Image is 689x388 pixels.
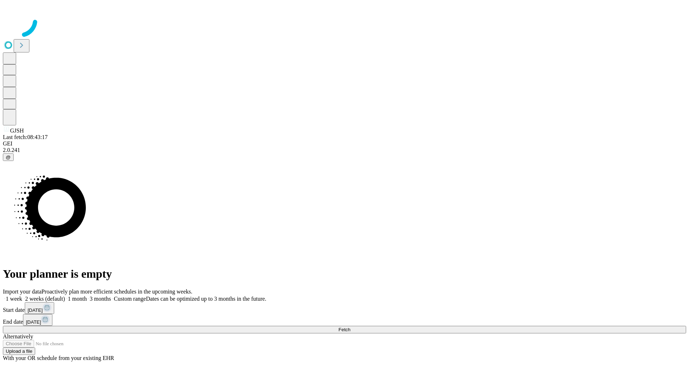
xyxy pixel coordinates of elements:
[3,153,14,161] button: @
[6,296,22,302] span: 1 week
[3,134,48,140] span: Last fetch: 08:43:17
[42,288,192,295] span: Proactively plan more efficient schedules in the upcoming weeks.
[10,128,24,134] span: GJSH
[3,288,42,295] span: Import your data
[146,296,266,302] span: Dates can be optimized up to 3 months in the future.
[114,296,146,302] span: Custom range
[3,347,35,355] button: Upload a file
[3,326,686,333] button: Fetch
[3,147,686,153] div: 2.0.241
[3,333,33,339] span: Alternatively
[25,296,65,302] span: 2 weeks (default)
[26,319,41,325] span: [DATE]
[23,314,52,326] button: [DATE]
[3,302,686,314] div: Start date
[3,267,686,281] h1: Your planner is empty
[3,314,686,326] div: End date
[3,355,114,361] span: With your OR schedule from your existing EHR
[90,296,111,302] span: 3 months
[3,140,686,147] div: GEI
[28,308,43,313] span: [DATE]
[68,296,87,302] span: 1 month
[25,302,54,314] button: [DATE]
[338,327,350,332] span: Fetch
[6,154,11,160] span: @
